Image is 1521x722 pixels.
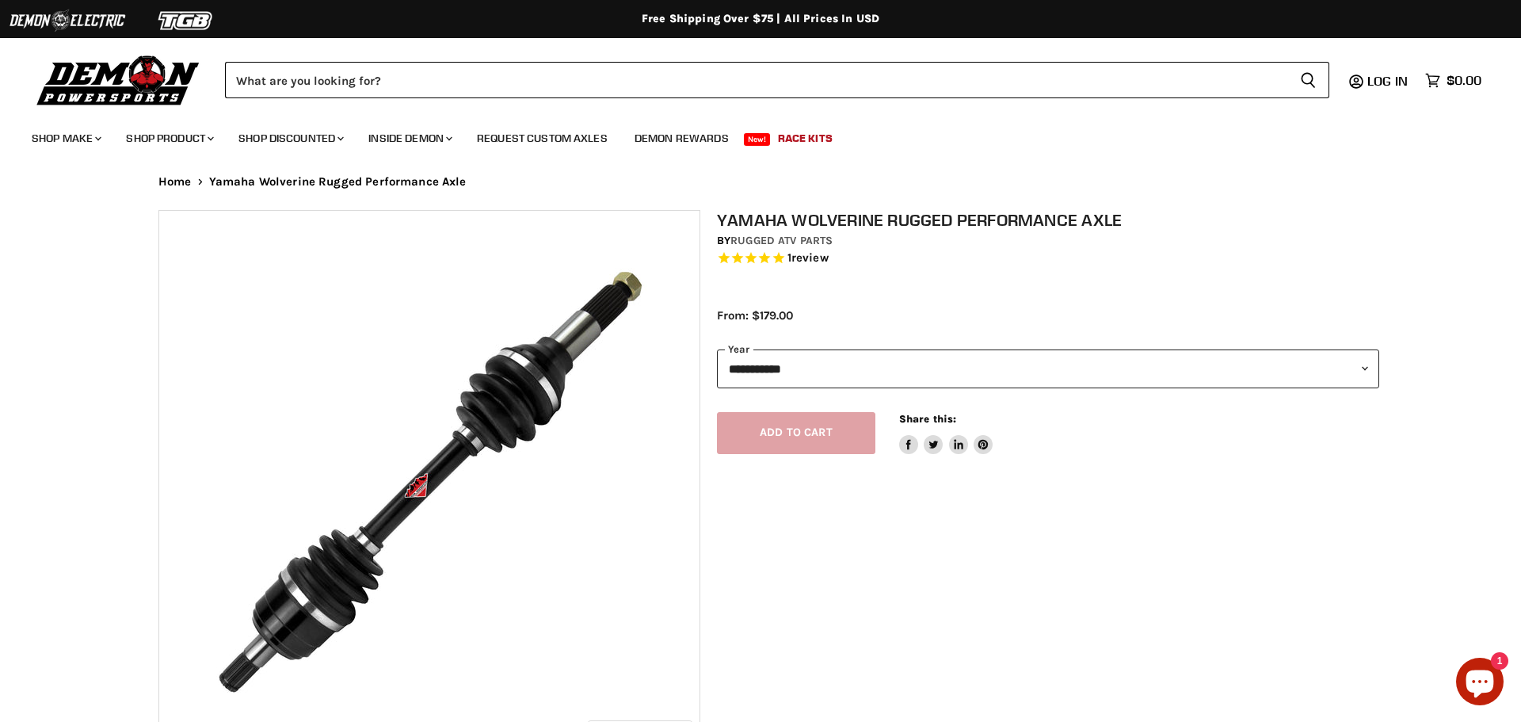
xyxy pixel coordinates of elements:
span: 1 reviews [787,250,829,265]
a: Demon Rewards [623,122,741,155]
a: Log in [1360,74,1417,88]
span: From: $179.00 [717,308,793,323]
ul: Main menu [20,116,1477,155]
span: review [791,250,829,265]
input: Search [225,62,1287,98]
select: year [717,350,1379,388]
form: Product [225,62,1329,98]
a: Shop Discounted [227,122,353,155]
img: TGB Logo 2 [127,6,246,36]
a: Request Custom Axles [465,122,619,155]
a: Home [158,175,192,189]
a: Race Kits [766,122,844,155]
h1: Yamaha Wolverine Rugged Performance Axle [717,210,1379,230]
a: Shop Make [20,122,111,155]
inbox-online-store-chat: Shopify online store chat [1451,658,1508,709]
span: Share this: [899,413,956,425]
span: $0.00 [1447,73,1481,88]
img: Demon Electric Logo 2 [8,6,127,36]
nav: Breadcrumbs [127,175,1394,189]
a: Shop Product [114,122,223,155]
img: Demon Powersports [32,52,205,108]
span: New! [744,133,771,146]
div: Free Shipping Over $75 | All Prices In USD [127,12,1394,26]
button: Search [1287,62,1329,98]
a: $0.00 [1417,69,1489,92]
div: by [717,232,1379,250]
a: Inside Demon [356,122,462,155]
span: Rated 5.0 out of 5 stars 1 reviews [717,250,1379,267]
aside: Share this: [899,412,993,454]
span: Log in [1367,73,1408,89]
span: Yamaha Wolverine Rugged Performance Axle [209,175,467,189]
a: Rugged ATV Parts [730,234,833,247]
